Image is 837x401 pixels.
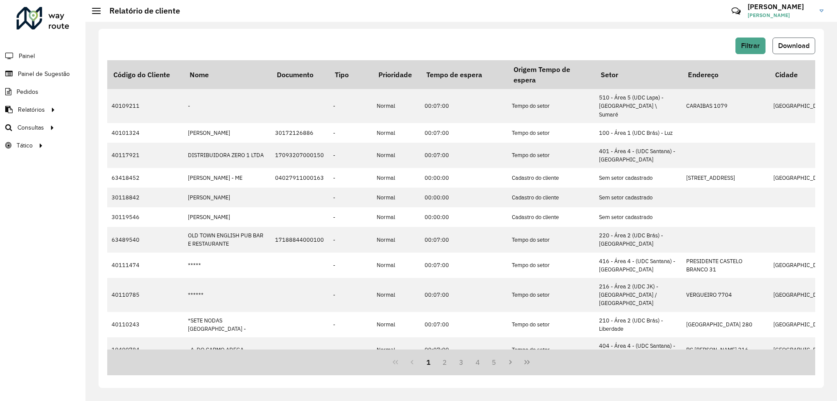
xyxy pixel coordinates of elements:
td: 40110243 [107,312,184,337]
td: Normal [372,253,420,278]
td: Tempo do setor [507,123,595,143]
td: 40101324 [107,123,184,143]
td: Cadastro do cliente [507,168,595,188]
td: [PERSON_NAME] [184,123,271,143]
td: 00:07:00 [420,143,507,168]
td: 00:07:00 [420,227,507,252]
td: Sem setor cadastrado [595,168,682,188]
td: 216 - Área 2 (UDC JK) - [GEOGRAPHIC_DATA] / [GEOGRAPHIC_DATA] [595,278,682,312]
td: 00:00:00 [420,188,507,207]
td: 00:07:00 [420,123,507,143]
td: Normal [372,278,420,312]
td: VERGUEIRO 7704 [682,278,769,312]
td: Cadastro do cliente [507,207,595,227]
td: 30119546 [107,207,184,227]
th: Prioridade [372,60,420,89]
td: 30118842 [107,188,184,207]
button: Last Page [519,354,535,370]
td: 00:07:00 [420,337,507,363]
td: Tempo do setor [507,227,595,252]
button: Next Page [502,354,519,370]
th: Código do Cliente [107,60,184,89]
span: Filtrar [741,42,760,49]
span: Consultas [17,123,44,132]
td: 04027911000163 [271,168,329,188]
td: 40111474 [107,253,184,278]
button: Download [772,38,815,54]
td: 00:07:00 [420,312,507,337]
span: Painel [19,51,35,61]
td: PRESIDENTE CASTELO BRANCO 31 [682,253,769,278]
span: [PERSON_NAME] [748,11,813,19]
td: 19400784 [107,337,184,363]
th: Tempo de espera [420,60,507,89]
td: [STREET_ADDRESS] [682,168,769,188]
td: - [329,337,372,363]
span: Download [778,42,810,49]
td: [PERSON_NAME] [184,188,271,207]
button: 4 [470,354,486,370]
td: - [329,168,372,188]
td: 63418452 [107,168,184,188]
td: 510 - Área 5 (UDC Lapa) - [GEOGRAPHIC_DATA] \ Sumaré [595,89,682,123]
td: - [329,278,372,312]
td: - [329,143,372,168]
td: Normal [372,143,420,168]
td: 40110785 [107,278,184,312]
td: Tempo do setor [507,253,595,278]
td: 220 - Área 2 (UDC Brás) - [GEOGRAPHIC_DATA] [595,227,682,252]
td: Normal [372,312,420,337]
td: Normal [372,337,420,363]
button: 5 [486,354,503,370]
td: Normal [372,123,420,143]
td: Sem setor cadastrado [595,207,682,227]
td: Tempo do setor [507,143,595,168]
td: - [329,207,372,227]
td: 404 - Área 4 - (UDC Santana) - [GEOGRAPHIC_DATA] [595,337,682,363]
td: 00:00:00 [420,207,507,227]
th: Origem Tempo de espera [507,60,595,89]
td: Normal [372,227,420,252]
td: . A. DO CARMO ADEGA [184,337,271,363]
th: Documento [271,60,329,89]
td: - [329,227,372,252]
button: 1 [420,354,437,370]
button: Filtrar [735,38,766,54]
td: [PERSON_NAME] [184,207,271,227]
td: 100 - Área 1 (UDC Brás) - Luz [595,123,682,143]
button: 2 [436,354,453,370]
h2: Relatório de cliente [101,6,180,16]
td: 00:07:00 [420,278,507,312]
td: Sem setor cadastrado [595,188,682,207]
td: - [329,89,372,123]
td: 30172126886 [271,123,329,143]
td: *SETE NODAS [GEOGRAPHIC_DATA] - [184,312,271,337]
td: Tempo do setor [507,278,595,312]
td: - [329,253,372,278]
span: Pedidos [17,87,38,96]
td: DISTRIBUIDORA ZERO 1 LTDA [184,143,271,168]
td: 17093207000150 [271,143,329,168]
td: 40109211 [107,89,184,123]
td: - [329,123,372,143]
td: Normal [372,207,420,227]
td: [GEOGRAPHIC_DATA] 280 [682,312,769,337]
td: 401 - Área 4 - (UDC Santana) - [GEOGRAPHIC_DATA] [595,143,682,168]
th: Setor [595,60,682,89]
button: 3 [453,354,470,370]
td: 17188844000100 [271,227,329,252]
td: Tempo do setor [507,337,595,363]
td: - [329,188,372,207]
td: Normal [372,168,420,188]
td: 00:07:00 [420,89,507,123]
h3: [PERSON_NAME] [748,3,813,11]
td: 00:07:00 [420,253,507,278]
a: Contato Rápido [727,2,745,21]
td: Tempo do setor [507,312,595,337]
td: Cadastro do cliente [507,188,595,207]
th: Endereço [682,60,769,89]
td: PC [PERSON_NAME] 216 [682,337,769,363]
td: Tempo do setor [507,89,595,123]
td: Normal [372,188,420,207]
th: Nome [184,60,271,89]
